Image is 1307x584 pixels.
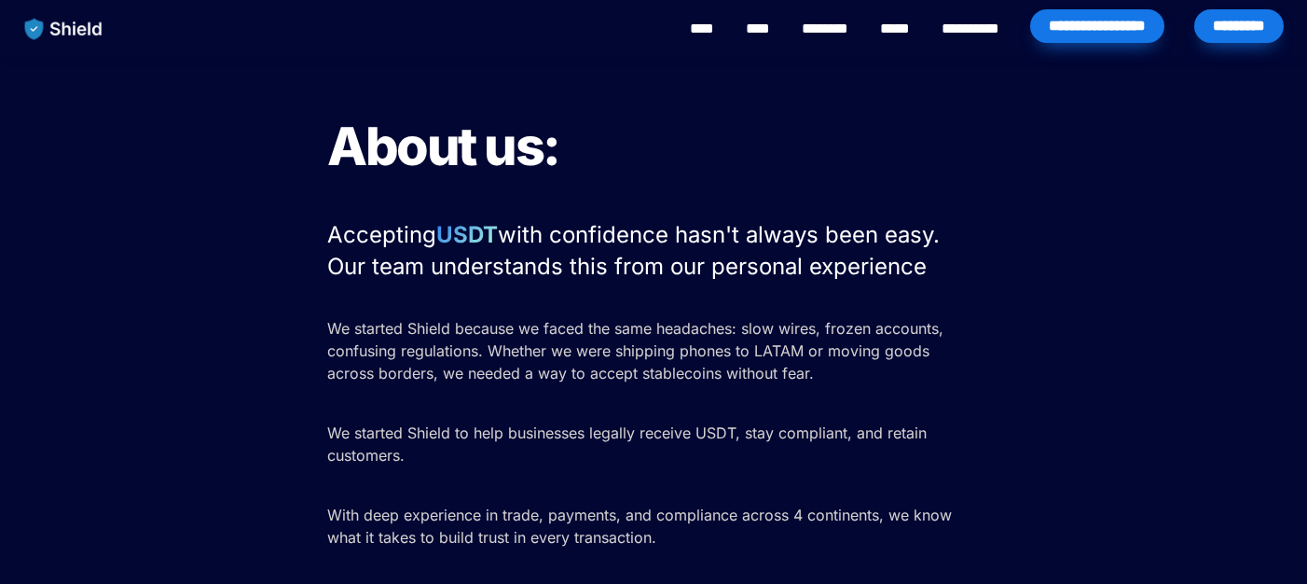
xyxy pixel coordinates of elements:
[327,506,956,547] span: With deep experience in trade, payments, and compliance across 4 continents, we know what it take...
[327,319,948,382] span: We started Shield because we faced the same headaches: slow wires, frozen accounts, confusing reg...
[327,424,931,465] span: We started Shield to help businesses legally receive USDT, stay compliant, and retain customers.
[327,221,436,248] span: Accepting
[436,221,498,248] strong: USDT
[327,115,559,178] span: About us:
[16,9,112,49] img: website logo
[327,221,946,280] span: with confidence hasn't always been easy. Our team understands this from our personal experience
